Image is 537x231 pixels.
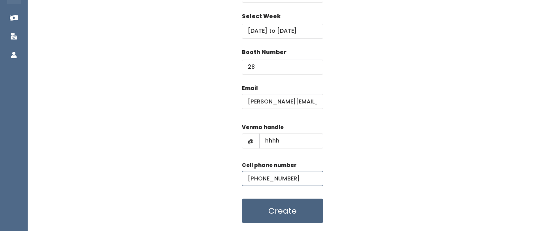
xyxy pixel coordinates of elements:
input: Select week [242,24,323,39]
input: Booth Number [242,60,323,75]
label: Venmo handle [242,124,284,131]
span: @ [242,133,260,148]
label: Booth Number [242,48,286,56]
input: (___) ___-____ [242,171,323,186]
button: Create [242,199,323,223]
label: Select Week [242,12,281,21]
label: Email [242,85,258,92]
label: Cell phone number [242,162,297,169]
input: @ . [242,94,323,109]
